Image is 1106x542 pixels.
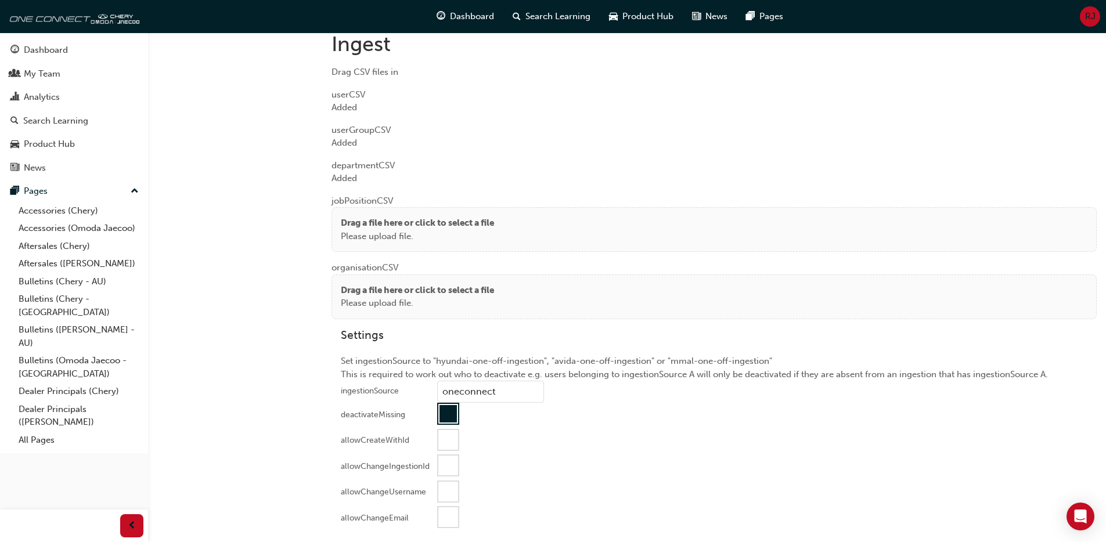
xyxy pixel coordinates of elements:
p: Drag a file here or click to select a file [341,284,494,297]
div: allowCreateWithId [341,435,409,446]
span: pages-icon [10,186,19,197]
a: guage-iconDashboard [427,5,503,28]
div: Product Hub [24,138,75,151]
span: car-icon [609,9,618,24]
div: department CSV [332,150,1097,185]
div: organisation CSV [332,252,1097,319]
p: Please upload file. [341,230,494,243]
span: RJ [1085,10,1096,23]
span: news-icon [692,9,701,24]
div: deactivateMissing [341,409,405,421]
a: pages-iconPages [737,5,792,28]
button: Pages [5,180,143,202]
div: allowChangeIngestionId [341,461,430,472]
a: My Team [5,63,143,85]
h3: Settings [341,328,1087,342]
a: search-iconSearch Learning [503,5,600,28]
div: Drag CSV files in [332,66,1097,79]
h1: Ingest [332,31,1097,57]
span: search-icon [10,116,19,127]
a: Aftersales ([PERSON_NAME]) [14,255,143,273]
a: news-iconNews [683,5,737,28]
div: user CSV [332,79,1097,114]
span: News [705,10,727,23]
span: search-icon [513,9,521,24]
p: Please upload file. [341,297,494,310]
div: userGroup CSV [332,114,1097,150]
div: Drag a file here or click to select a filePlease upload file. [332,207,1097,252]
div: Set ingestionSource to "hyundai-one-off-ingestion", "avida-one-off-ingestion" or "mmal-one-off-in... [332,319,1097,541]
span: Product Hub [622,10,673,23]
span: up-icon [131,184,139,199]
div: Pages [24,185,48,198]
span: Pages [759,10,783,23]
span: news-icon [10,163,19,174]
a: News [5,157,143,179]
div: Dashboard [24,44,68,57]
div: jobPosition CSV [332,185,1097,252]
a: Dashboard [5,39,143,61]
div: Analytics [24,91,60,104]
a: Bulletins (Omoda Jaecoo - [GEOGRAPHIC_DATA]) [14,352,143,382]
a: All Pages [14,431,143,449]
button: RJ [1080,6,1100,27]
div: My Team [24,67,60,81]
span: prev-icon [128,519,136,533]
a: Bulletins (Chery - AU) [14,273,143,291]
span: pages-icon [746,9,755,24]
a: Dealer Principals ([PERSON_NAME]) [14,400,143,431]
button: DashboardMy TeamAnalyticsSearch LearningProduct HubNews [5,37,143,180]
a: Analytics [5,86,143,108]
input: ingestionSource [437,381,544,403]
a: Bulletins (Chery - [GEOGRAPHIC_DATA]) [14,290,143,321]
div: Search Learning [23,114,88,128]
span: Search Learning [525,10,590,23]
div: Added [332,172,1097,185]
div: allowChangeUsername [341,486,426,498]
div: ingestionSource [341,385,399,397]
a: Accessories (Chery) [14,202,143,220]
div: Added [332,101,1097,114]
a: Search Learning [5,110,143,132]
div: Drag a file here or click to select a filePlease upload file. [332,274,1097,319]
a: Aftersales (Chery) [14,237,143,255]
span: people-icon [10,69,19,80]
a: Bulletins ([PERSON_NAME] - AU) [14,321,143,352]
a: car-iconProduct Hub [600,5,683,28]
p: Drag a file here or click to select a file [341,216,494,230]
span: Dashboard [450,10,494,23]
div: Open Intercom Messenger [1067,503,1094,530]
span: guage-icon [10,45,19,56]
a: Dealer Principals (Chery) [14,382,143,400]
span: chart-icon [10,92,19,103]
div: allowChangeEmail [341,512,409,524]
a: Accessories (Omoda Jaecoo) [14,219,143,237]
span: car-icon [10,139,19,150]
img: oneconnect [6,5,139,28]
span: guage-icon [437,9,445,24]
a: Product Hub [5,133,143,155]
div: News [24,161,46,175]
div: Added [332,136,1097,150]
